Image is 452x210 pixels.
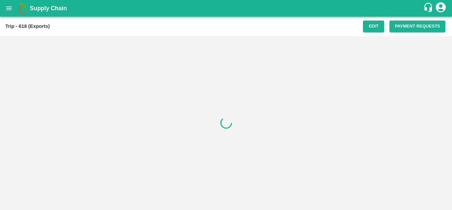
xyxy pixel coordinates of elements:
[1,1,17,16] button: open drawer
[435,1,447,15] div: account of current user
[30,4,423,13] a: Supply Chain
[363,21,384,32] button: Edit
[30,5,67,12] b: Supply Chain
[389,21,445,32] button: Payment Requests
[423,2,435,14] div: customer-support
[17,2,30,15] img: logo
[5,24,50,29] b: Trip - 618 (Exports)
